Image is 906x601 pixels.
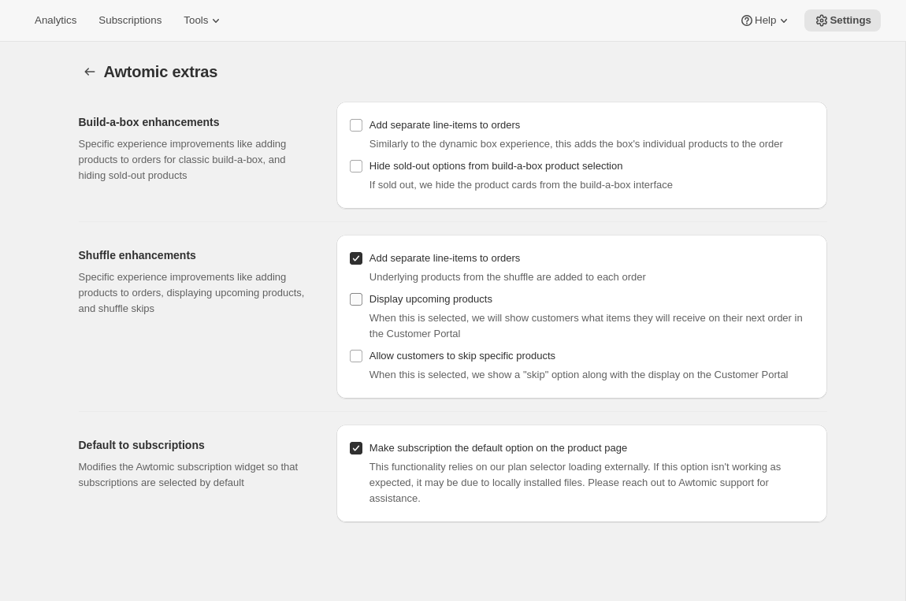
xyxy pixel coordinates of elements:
span: Hide sold-out options from build-a-box product selection [369,160,623,172]
span: Allow customers to skip specific products [369,350,555,362]
button: Tools [174,9,233,32]
span: Make subscription the default option on the product page [369,442,627,454]
button: Settings [804,9,881,32]
p: Specific experience improvements like adding products to orders for classic build-a-box, and hidi... [79,136,311,184]
span: Analytics [35,14,76,27]
span: When this is selected, we will show customers what items they will receive on their next order in... [369,312,803,339]
span: Help [755,14,776,27]
span: Add separate line-items to orders [369,252,520,264]
span: When this is selected, we show a "skip" option along with the display on the Customer Portal [369,369,789,380]
span: Underlying products from the shuffle are added to each order [369,271,646,283]
span: Add separate line-items to orders [369,119,520,131]
span: Similarly to the dynamic box experience, this adds the box's individual products to the order [369,138,783,150]
button: Analytics [25,9,86,32]
h2: Shuffle enhancements [79,247,311,263]
span: Tools [184,14,208,27]
h2: Default to subscriptions [79,437,311,453]
span: Display upcoming products [369,293,492,305]
h2: Build-a-box enhancements [79,114,311,130]
button: Subscriptions [89,9,171,32]
span: Subscriptions [98,14,162,27]
p: Modifies the Awtomic subscription widget so that subscriptions are selected by default [79,459,311,491]
button: Settings [79,61,101,83]
p: Specific experience improvements like adding products to orders, displaying upcoming products, an... [79,269,311,317]
button: Help [730,9,801,32]
span: This functionality relies on our plan selector loading externally. If this option isn't working a... [369,461,782,504]
span: Awtomic extras [104,63,218,80]
span: Settings [830,14,871,27]
span: If sold out, we hide the product cards from the build-a-box interface [369,179,673,191]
